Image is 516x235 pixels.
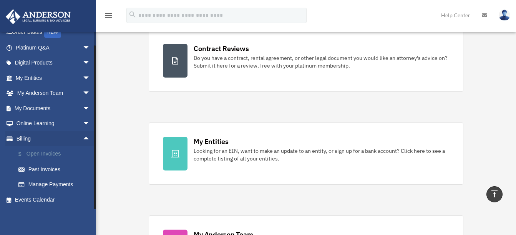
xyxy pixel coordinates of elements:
[194,137,228,146] div: My Entities
[499,10,510,21] img: User Pic
[5,40,102,55] a: Platinum Q&Aarrow_drop_down
[83,131,98,147] span: arrow_drop_up
[11,177,102,192] a: Manage Payments
[5,192,102,207] a: Events Calendar
[3,9,73,24] img: Anderson Advisors Platinum Portal
[83,86,98,101] span: arrow_drop_down
[11,146,102,162] a: $Open Invoices
[128,10,137,19] i: search
[23,149,27,159] span: $
[83,40,98,56] span: arrow_drop_down
[104,13,113,20] a: menu
[11,162,102,177] a: Past Invoices
[194,147,449,162] div: Looking for an EIN, want to make an update to an entity, or sign up for a bank account? Click her...
[83,116,98,132] span: arrow_drop_down
[5,86,102,101] a: My Anderson Teamarrow_drop_down
[44,26,61,38] div: NEW
[83,70,98,86] span: arrow_drop_down
[490,189,499,199] i: vertical_align_top
[5,116,102,131] a: Online Learningarrow_drop_down
[194,54,449,70] div: Do you have a contract, rental agreement, or other legal document you would like an attorney's ad...
[5,70,102,86] a: My Entitiesarrow_drop_down
[149,122,463,185] a: My Entities Looking for an EIN, want to make an update to an entity, or sign up for a bank accoun...
[104,11,113,20] i: menu
[5,55,102,71] a: Digital Productsarrow_drop_down
[149,30,463,92] a: Contract Reviews Do you have a contract, rental agreement, or other legal document you would like...
[486,186,503,202] a: vertical_align_top
[83,101,98,116] span: arrow_drop_down
[194,44,249,53] div: Contract Reviews
[5,131,102,146] a: Billingarrow_drop_up
[5,101,102,116] a: My Documentsarrow_drop_down
[83,55,98,71] span: arrow_drop_down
